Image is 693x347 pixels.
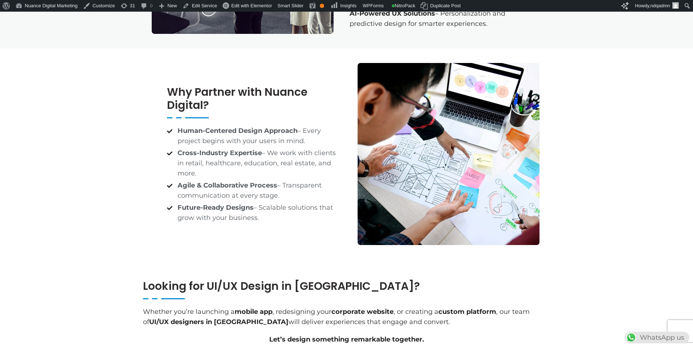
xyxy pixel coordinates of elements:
strong: UI/UX designers in [GEOGRAPHIC_DATA] [149,318,288,326]
strong: AI-Powered UX Solutions [350,9,435,17]
div: OK [320,4,324,8]
a: WhatsAppWhatsApp us [625,334,689,342]
strong: corporate website [331,308,394,316]
strong: mobile app [235,308,272,316]
div: WhatsApp us [625,332,689,343]
h2: Why Partner with Nuance Digital? [167,86,343,112]
strong: Let’s design something remarkable together. [269,335,424,343]
b: Human-Centered Design Approach [178,127,298,135]
span: – We work with clients in retail, healthcare, education, real estate, and more. [176,148,343,178]
span: – Transparent communication at every stage. [176,180,343,201]
span: ndqadmn [650,3,670,8]
span: – Scalable solutions that grow with your business. [176,202,343,223]
b: Cross-Industry Expertise [178,149,262,157]
h2: Looking for UI/UX Design in [GEOGRAPHIC_DATA]? [143,280,550,293]
b: Agile & Collaborative Process [178,181,277,189]
span: Insights [340,3,357,8]
img: WhatsApp [625,332,637,343]
b: Future-Ready Designs [178,204,254,212]
strong: custom platform [438,308,496,316]
span: Edit with Elementor [231,3,272,8]
p: Whether you’re launching a , redesigning your , or creating a , our team of will deliver experien... [143,307,550,327]
span: – Every project begins with your users in mind. [176,126,343,146]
